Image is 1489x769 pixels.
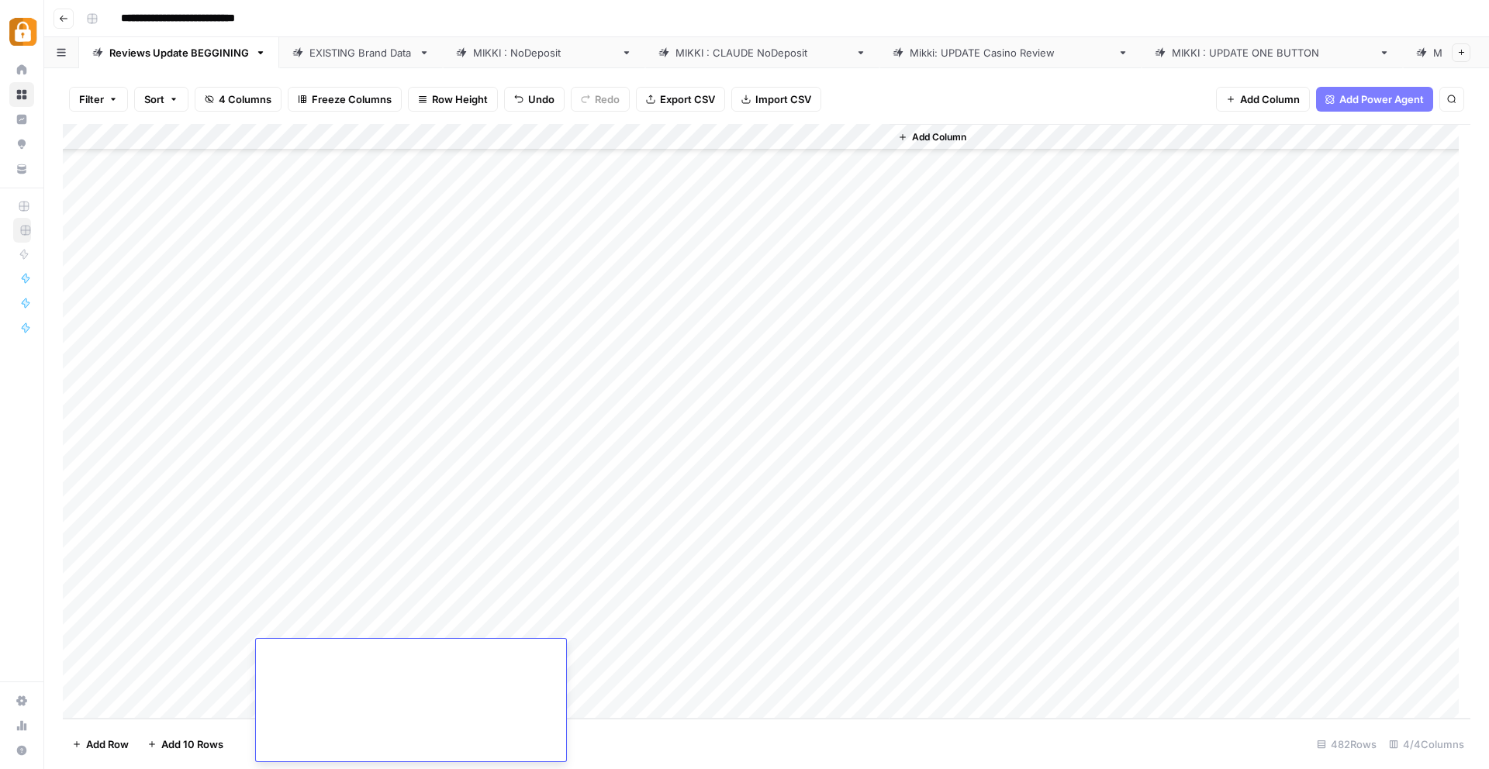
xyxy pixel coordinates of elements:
div: [PERSON_NAME] : [PERSON_NAME] [675,45,849,60]
span: Undo [528,91,554,107]
span: Filter [79,91,104,107]
div: 482 Rows [1311,732,1383,757]
button: Export CSV [636,87,725,112]
span: 4 Columns [219,91,271,107]
button: Sort [134,87,188,112]
span: Sort [144,91,164,107]
span: Add 10 Rows [161,736,223,752]
button: Help + Support [9,738,34,763]
span: Add Row [86,736,129,752]
a: Browse [9,82,34,107]
button: Import CSV [731,87,821,112]
a: Reviews Update BEGGINING [79,37,279,68]
a: [PERSON_NAME]: UPDATE Casino Review [879,37,1142,68]
span: Import CSV [755,91,811,107]
a: EXISTING Brand Data [279,37,443,68]
a: Settings [9,688,34,713]
button: Add Column [892,127,973,147]
button: Filter [69,87,128,112]
button: Redo [571,87,630,112]
a: [PERSON_NAME] : UPDATE ONE BUTTON [1142,37,1403,68]
a: Insights [9,107,34,132]
span: Redo [595,91,620,107]
div: EXISTING Brand Data [309,45,413,60]
span: Add Column [1240,91,1300,107]
button: Undo [504,87,565,112]
img: Adzz Logo [9,18,37,46]
button: Add 10 Rows [138,732,233,757]
div: 4/4 Columns [1383,732,1470,757]
a: [PERSON_NAME] : [PERSON_NAME] [645,37,879,68]
a: Opportunities [9,132,34,157]
button: Freeze Columns [288,87,402,112]
button: Workspace: Adzz [9,12,34,51]
button: Add Power Agent [1316,87,1433,112]
div: Reviews Update BEGGINING [109,45,249,60]
a: Home [9,57,34,82]
span: Add Column [912,130,966,144]
a: Usage [9,713,34,738]
button: Add Column [1216,87,1310,112]
button: 4 Columns [195,87,282,112]
div: [PERSON_NAME] : NoDeposit [473,45,615,60]
div: [PERSON_NAME] : UPDATE ONE BUTTON [1172,45,1373,60]
a: Your Data [9,157,34,181]
button: Row Height [408,87,498,112]
span: Add Power Agent [1339,91,1424,107]
button: Add Row [63,732,138,757]
a: [PERSON_NAME] : NoDeposit [443,37,645,68]
span: Export CSV [660,91,715,107]
div: [PERSON_NAME]: UPDATE Casino Review [910,45,1111,60]
span: Freeze Columns [312,91,392,107]
span: Row Height [432,91,488,107]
